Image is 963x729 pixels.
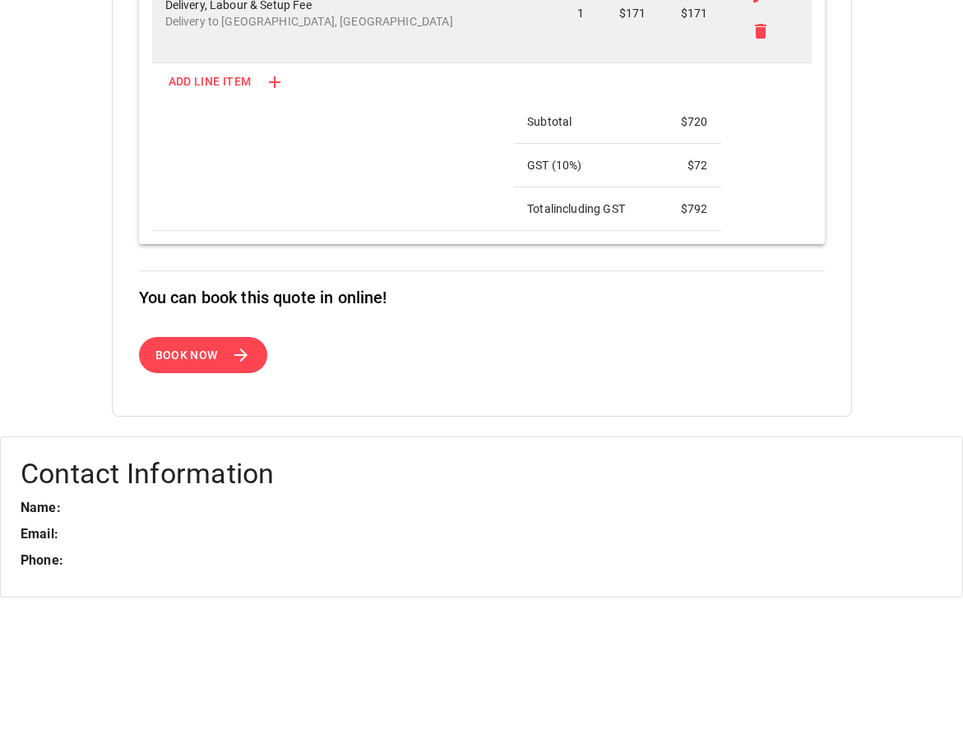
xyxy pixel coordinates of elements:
[21,552,63,568] b: Phone:
[155,345,218,366] span: Book Now
[659,143,720,187] td: $ 72
[21,526,58,542] b: Email:
[169,72,252,92] span: Add Line Item
[21,500,61,515] b: Name:
[514,187,659,230] td: Total including GST
[152,63,301,100] button: Add Line Item
[659,100,720,144] td: $ 720
[21,457,942,491] h4: Contact Information
[659,187,720,230] td: $ 792
[139,284,825,311] h6: You can book this quote in online!
[514,100,659,144] td: Subtotal
[139,337,267,374] button: Book Now
[514,143,659,187] td: GST ( 10 %)
[165,13,502,30] p: Delivery to [GEOGRAPHIC_DATA], [GEOGRAPHIC_DATA]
